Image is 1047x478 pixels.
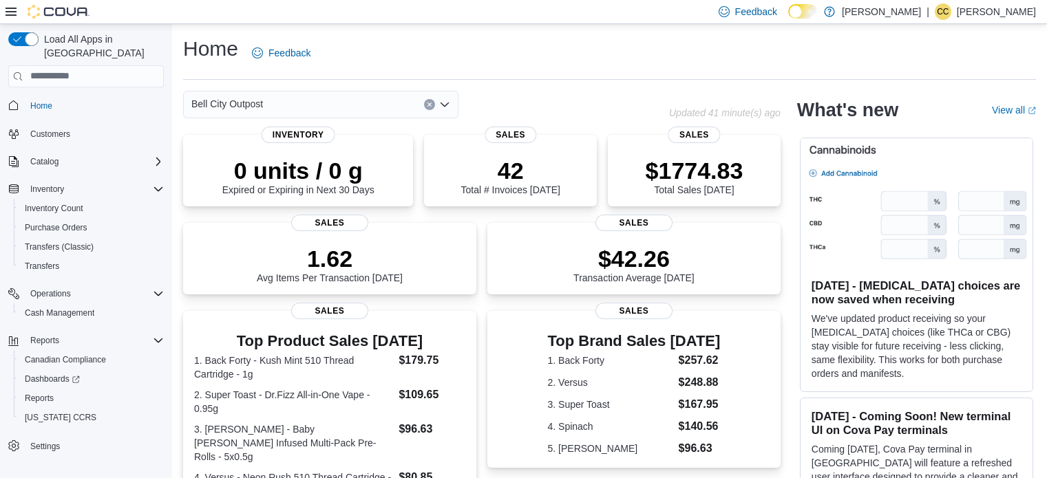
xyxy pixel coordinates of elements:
dt: 3. Super Toast [548,398,673,411]
dd: $257.62 [679,352,721,369]
span: Catalog [30,156,59,167]
span: Cash Management [25,307,94,318]
button: Reports [14,389,169,408]
dd: $179.75 [399,352,465,369]
span: Sales [668,127,720,143]
div: Expired or Expiring in Next 30 Days [222,157,374,195]
button: Clear input [424,99,435,110]
a: Customers [25,126,76,142]
p: 0 units / 0 g [222,157,374,184]
a: Cash Management [19,305,100,321]
button: Inventory Count [14,199,169,218]
span: Cash Management [19,305,164,321]
span: Sales [291,303,368,319]
span: Transfers (Classic) [19,239,164,255]
dt: 2. Versus [548,376,673,389]
a: Transfers (Classic) [19,239,99,255]
h1: Home [183,35,238,63]
span: Dashboards [25,373,80,384]
dt: 5. [PERSON_NAME] [548,442,673,455]
a: Home [25,98,58,114]
dd: $140.56 [679,418,721,435]
span: [US_STATE] CCRS [25,412,96,423]
span: Transfers [19,258,164,274]
a: View allExternal link [992,105,1036,116]
span: Reports [19,390,164,406]
button: Operations [3,284,169,303]
span: Washington CCRS [19,409,164,426]
span: Reports [25,393,54,404]
dt: 2. Super Toast - Dr.Fizz All-in-One Vape - 0.95g [194,388,393,415]
a: Transfers [19,258,65,274]
span: Inventory [262,127,335,143]
a: [US_STATE] CCRS [19,409,102,426]
span: Inventory Count [19,200,164,217]
p: | [927,3,929,20]
span: Sales [485,127,536,143]
button: Cash Management [14,303,169,323]
button: Transfers (Classic) [14,237,169,257]
p: [PERSON_NAME] [842,3,921,20]
a: Dashboards [14,369,169,389]
a: Reports [19,390,59,406]
h3: [DATE] - Coming Soon! New terminal UI on Cova Pay terminals [812,409,1022,437]
a: Dashboards [19,371,85,387]
dt: 3. [PERSON_NAME] - Baby [PERSON_NAME] Infused Multi-Pack Pre-Rolls - 5x0.5g [194,422,393,464]
button: Home [3,96,169,116]
span: Operations [25,285,164,302]
span: Settings [25,437,164,454]
span: Reports [30,335,59,346]
span: Inventory [30,184,64,195]
p: Updated 41 minute(s) ago [669,107,781,118]
span: Load All Apps in [GEOGRAPHIC_DATA] [39,32,164,60]
p: We've updated product receiving so your [MEDICAL_DATA] choices (like THCa or CBG) stay visible fo... [812,312,1022,380]
span: Settings [30,441,60,452]
button: Operations [25,285,76,302]
h3: [DATE] - [MEDICAL_DATA] choices are now saved when receiving [812,279,1022,306]
button: Customers [3,124,169,144]
p: $42.26 [573,245,695,272]
p: [PERSON_NAME] [957,3,1036,20]
p: 42 [461,157,560,184]
img: Cova [28,5,89,19]
h2: What's new [797,99,898,121]
span: Sales [595,215,673,231]
button: Inventory [25,181,70,197]
div: Avg Items Per Transaction [DATE] [257,245,403,283]
span: Customers [25,125,164,142]
dd: $248.88 [679,374,721,391]
a: Inventory Count [19,200,89,217]
span: Transfers (Classic) [25,241,94,252]
span: Purchase Orders [19,219,164,236]
div: Total Sales [DATE] [646,157,743,195]
button: Inventory [3,180,169,199]
button: Purchase Orders [14,218,169,237]
span: Customers [30,129,70,140]
span: Canadian Compliance [25,354,106,365]
div: Crystal Cronin [935,3,951,20]
div: Transaction Average [DATE] [573,245,695,283]
button: Transfers [14,257,169,276]
span: Transfers [25,261,59,272]
button: Catalog [3,152,169,171]
dd: $96.63 [399,421,465,437]
span: Operations [30,288,71,299]
span: Bell City Outpost [191,96,263,112]
span: Dashboards [19,371,164,387]
a: Settings [25,438,65,455]
dd: $109.65 [399,387,465,403]
button: Catalog [25,153,64,170]
span: Feedback [268,46,310,60]
span: Inventory [25,181,164,197]
span: Home [25,97,164,114]
span: Inventory Count [25,203,83,214]
span: Reports [25,332,164,349]
dt: 4. Spinach [548,420,673,433]
span: Sales [595,303,673,319]
dd: $167.95 [679,396,721,413]
button: Open list of options [439,99,450,110]
span: Canadian Compliance [19,351,164,368]
div: Total # Invoices [DATE] [461,157,560,195]
a: Feedback [246,39,316,67]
